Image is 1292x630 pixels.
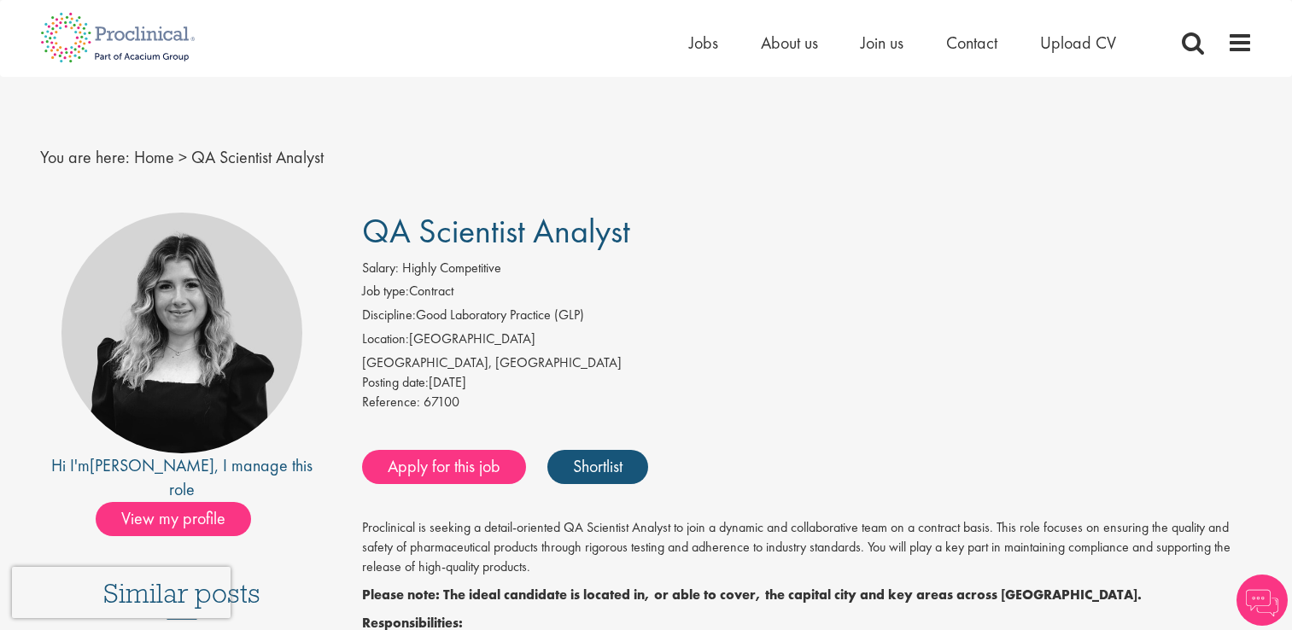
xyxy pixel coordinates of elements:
a: breadcrumb link [134,146,174,168]
span: QA Scientist Analyst [362,209,630,253]
p: Proclinical is seeking a detail-oriented QA Scientist Analyst to join a dynamic and collaborative... [362,518,1253,577]
img: imeage of recruiter Molly Colclough [61,213,302,453]
label: Reference: [362,393,420,412]
a: Upload CV [1040,32,1116,54]
label: Location: [362,330,409,349]
div: [DATE] [362,373,1253,393]
span: View my profile [96,502,251,536]
a: Contact [946,32,997,54]
img: Chatbot [1236,575,1288,626]
span: Highly Competitive [402,259,501,277]
div: [GEOGRAPHIC_DATA], [GEOGRAPHIC_DATA] [362,353,1253,373]
li: [GEOGRAPHIC_DATA] [362,330,1253,353]
a: About us [761,32,818,54]
strong: Please note: The ideal candidate is located in, or able to cover, the capital city and key areas ... [362,586,1142,604]
span: QA Scientist Analyst [191,146,324,168]
a: View my profile [96,505,268,528]
a: Join us [861,32,903,54]
label: Discipline: [362,306,416,325]
span: > [178,146,187,168]
a: Apply for this job [362,450,526,484]
span: 67100 [424,393,459,411]
span: You are here: [40,146,130,168]
label: Job type: [362,282,409,301]
a: Shortlist [547,450,648,484]
li: Contract [362,282,1253,306]
li: Good Laboratory Practice (GLP) [362,306,1253,330]
a: Jobs [689,32,718,54]
a: [PERSON_NAME] [90,454,214,476]
iframe: reCAPTCHA [12,567,231,618]
div: Hi I'm , I manage this role [40,453,324,502]
label: Salary: [362,259,399,278]
span: Posting date: [362,373,429,391]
